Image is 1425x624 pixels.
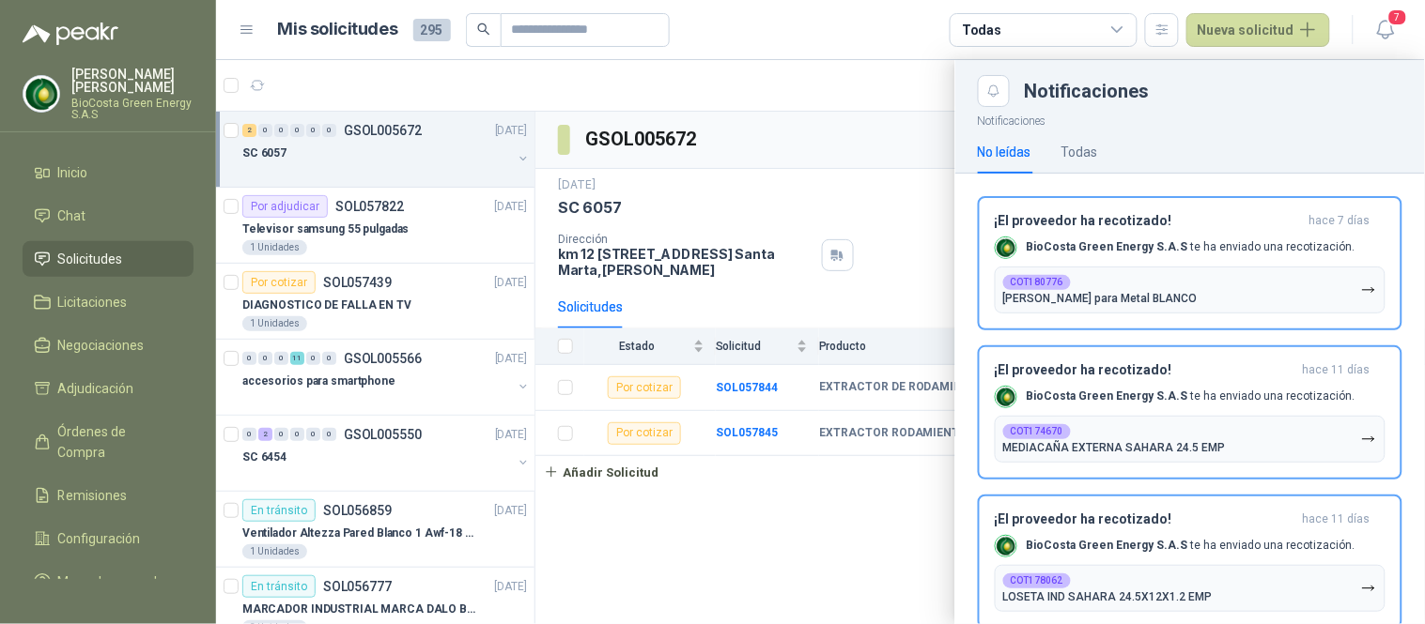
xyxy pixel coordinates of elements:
b: COT178062 [1011,576,1063,586]
button: ¡El proveedor ha recotizado!hace 11 días Company LogoBioCosta Green Energy S.A.S te ha enviado un... [978,345,1402,479]
p: te ha enviado una recotización. [1027,239,1355,255]
span: Remisiones [58,485,128,506]
a: Configuración [23,521,194,556]
div: Todas [962,20,1001,40]
span: Órdenes de Compra [58,421,176,463]
span: hace 7 días [1309,213,1371,229]
h3: ¡El proveedor ha recotizado! [995,213,1302,229]
a: Manuales y ayuda [23,564,194,600]
a: Negociaciones [23,327,194,363]
p: Notificaciones [955,107,1425,130]
a: Adjudicación [23,371,194,406]
p: te ha enviado una recotización. [1027,388,1355,404]
div: No leídas [978,142,1031,162]
img: Logo peakr [23,23,118,45]
img: Company Logo [996,237,1016,258]
b: BioCosta Green Energy S.A.S [1027,539,1188,552]
span: Solicitudes [58,249,123,269]
a: Licitaciones [23,284,194,320]
p: LOSETA IND SAHARA 24.5X12X1.2 EMP [1003,590,1213,603]
span: Configuración [58,528,141,549]
a: Chat [23,198,194,234]
a: Órdenes de Compra [23,414,194,470]
b: COT180776 [1011,278,1063,287]
img: Company Logo [996,536,1016,556]
a: Inicio [23,155,194,190]
img: Company Logo [996,387,1016,407]
b: COT174670 [1011,427,1063,436]
button: COT178062LOSETA IND SAHARA 24.5X12X1.2 EMP [995,565,1386,612]
div: Notificaciones [1025,82,1402,100]
img: Company Logo [23,76,59,112]
button: 7 [1369,13,1402,47]
h3: ¡El proveedor ha recotizado! [995,511,1295,527]
b: BioCosta Green Energy S.A.S [1027,389,1188,403]
button: ¡El proveedor ha recotizado!hace 7 días Company LogoBioCosta Green Energy S.A.S te ha enviado una... [978,196,1402,330]
h3: ¡El proveedor ha recotizado! [995,362,1295,378]
button: Close [978,75,1010,107]
span: hace 11 días [1303,362,1371,378]
span: Adjudicación [58,378,134,399]
button: COT174670MEDIACAÑA EXTERNA SAHARA 24.5 EMP [995,416,1386,463]
a: Solicitudes [23,241,194,277]
p: MEDIACAÑA EXTERNA SAHARA 24.5 EMP [1003,441,1226,454]
p: BioCosta Green Energy S.A.S [71,98,194,120]
span: search [477,23,490,36]
span: Licitaciones [58,292,128,312]
div: Todas [1061,142,1098,162]
span: 7 [1387,8,1408,26]
span: hace 11 días [1303,511,1371,527]
h1: Mis solicitudes [278,16,398,43]
button: COT180776[PERSON_NAME] para Metal BLANCO [995,266,1386,313]
button: Nueva solicitud [1186,13,1330,47]
a: Remisiones [23,478,194,513]
span: Manuales y ayuda [58,571,165,592]
span: Negociaciones [58,335,145,356]
span: Inicio [58,162,88,183]
b: BioCosta Green Energy S.A.S [1027,240,1188,253]
span: Chat [58,205,86,226]
p: [PERSON_NAME] [PERSON_NAME] [71,68,194,94]
p: [PERSON_NAME] para Metal BLANCO [1003,292,1198,305]
p: te ha enviado una recotización. [1027,538,1355,554]
span: 295 [413,19,451,41]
